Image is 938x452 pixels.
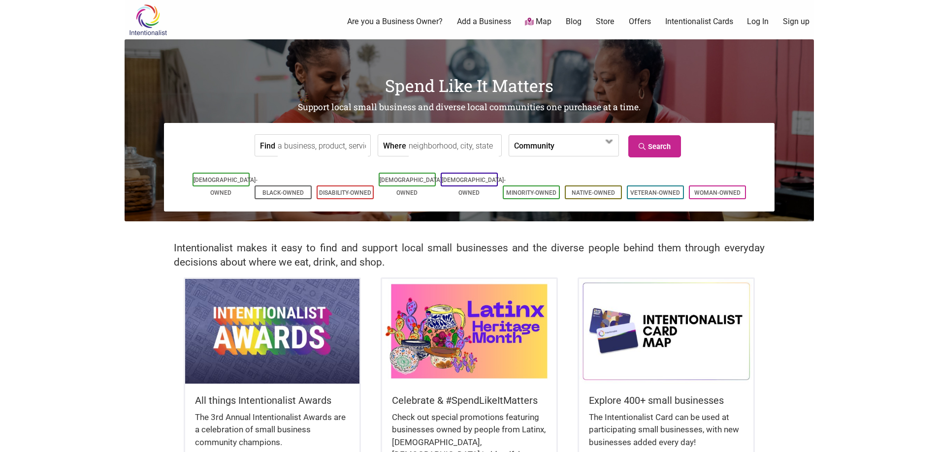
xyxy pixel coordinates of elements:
[262,189,304,196] a: Black-Owned
[783,16,809,27] a: Sign up
[506,189,556,196] a: Minority-Owned
[278,135,368,157] input: a business, product, service
[566,16,582,27] a: Blog
[628,135,681,157] a: Search
[382,279,556,383] img: Latinx / Hispanic Heritage Month
[380,177,444,196] a: [DEMOGRAPHIC_DATA]-Owned
[383,135,406,156] label: Where
[260,135,275,156] label: Find
[514,135,554,156] label: Community
[194,177,258,196] a: [DEMOGRAPHIC_DATA]-Owned
[579,279,753,383] img: Intentionalist Card Map
[630,189,680,196] a: Veteran-Owned
[457,16,511,27] a: Add a Business
[185,279,359,383] img: Intentionalist Awards
[525,16,551,28] a: Map
[596,16,615,27] a: Store
[319,189,371,196] a: Disability-Owned
[409,135,499,157] input: neighborhood, city, state
[442,177,506,196] a: [DEMOGRAPHIC_DATA]-Owned
[125,74,814,97] h1: Spend Like It Matters
[572,189,615,196] a: Native-Owned
[125,4,171,36] img: Intentionalist
[392,393,547,407] h5: Celebrate & #SpendLikeItMatters
[629,16,651,27] a: Offers
[665,16,733,27] a: Intentionalist Cards
[195,393,350,407] h5: All things Intentionalist Awards
[347,16,443,27] a: Are you a Business Owner?
[694,189,741,196] a: Woman-Owned
[747,16,769,27] a: Log In
[125,101,814,114] h2: Support local small business and diverse local communities one purchase at a time.
[589,393,744,407] h5: Explore 400+ small businesses
[174,241,765,270] h2: Intentionalist makes it easy to find and support local small businesses and the diverse people be...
